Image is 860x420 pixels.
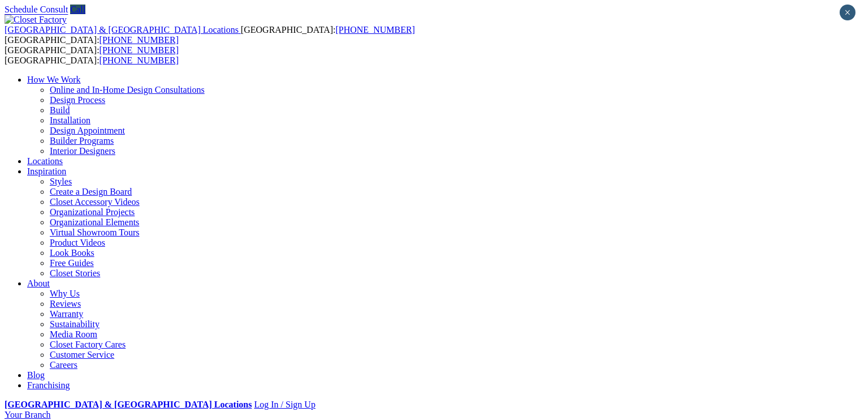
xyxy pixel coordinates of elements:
a: Your Branch [5,410,50,419]
a: Careers [50,360,77,370]
a: Why Us [50,289,80,298]
span: [GEOGRAPHIC_DATA]: [GEOGRAPHIC_DATA]: [5,25,415,45]
a: Organizational Elements [50,217,139,227]
a: Closet Accessory Videos [50,197,140,207]
a: Organizational Projects [50,207,135,217]
a: [GEOGRAPHIC_DATA] & [GEOGRAPHIC_DATA] Locations [5,25,241,35]
a: Franchising [27,380,70,390]
span: [GEOGRAPHIC_DATA]: [GEOGRAPHIC_DATA]: [5,45,179,65]
a: Reviews [50,299,81,308]
a: Design Appointment [50,126,125,135]
img: Closet Factory [5,15,67,25]
a: Schedule Consult [5,5,68,14]
button: Close [840,5,855,20]
a: Warranty [50,309,83,319]
a: Free Guides [50,258,94,268]
a: Build [50,105,70,115]
a: Product Videos [50,238,105,247]
a: [PHONE_NUMBER] [100,45,179,55]
a: [GEOGRAPHIC_DATA] & [GEOGRAPHIC_DATA] Locations [5,400,252,409]
a: Customer Service [50,350,114,359]
a: Closet Factory Cares [50,340,126,349]
a: Blog [27,370,45,380]
a: Media Room [50,329,97,339]
a: Design Process [50,95,105,105]
a: Inspiration [27,166,66,176]
a: Installation [50,115,90,125]
a: Interior Designers [50,146,115,156]
a: Locations [27,156,63,166]
a: Create a Design Board [50,187,132,196]
a: Styles [50,177,72,186]
a: [PHONE_NUMBER] [335,25,414,35]
a: Virtual Showroom Tours [50,228,140,237]
a: Log In / Sign Up [254,400,315,409]
a: Online and In-Home Design Consultations [50,85,205,95]
a: Closet Stories [50,268,100,278]
a: Sustainability [50,319,100,329]
a: [PHONE_NUMBER] [100,55,179,65]
a: [PHONE_NUMBER] [100,35,179,45]
a: About [27,278,50,288]
a: Call [70,5,85,14]
a: How We Work [27,75,81,84]
a: Look Books [50,248,94,258]
a: Builder Programs [50,136,114,145]
span: [GEOGRAPHIC_DATA] & [GEOGRAPHIC_DATA] Locations [5,25,239,35]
